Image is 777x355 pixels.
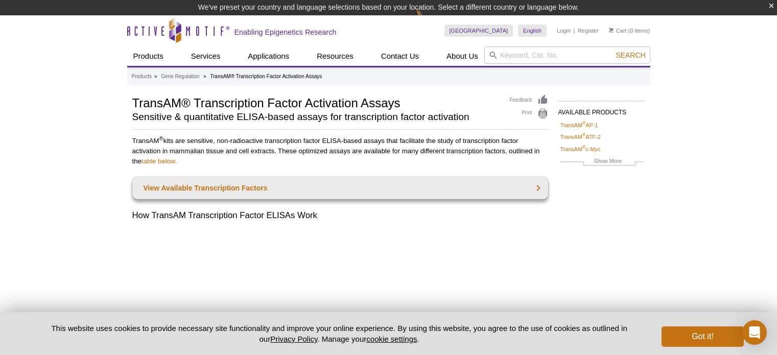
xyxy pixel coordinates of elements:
a: TransAM®ATF-2 [560,132,601,141]
a: Cart [609,27,627,34]
a: [GEOGRAPHIC_DATA] [444,25,513,37]
button: Got it! [662,326,743,347]
a: Gene Regulation [161,72,199,81]
a: TransAM®AP-1 [560,121,598,130]
input: Keyword, Cat. No. [484,46,650,64]
sup: ® [582,133,586,138]
p: This website uses cookies to provide necessary site functionality and improve your online experie... [34,323,645,344]
button: cookie settings [366,335,417,343]
a: Login [557,27,571,34]
a: Resources [311,46,360,66]
a: Products [132,72,152,81]
sup: ® [159,135,163,141]
li: » [154,74,157,79]
h2: Sensitive & quantitative ELISA-based assays for transcription factor activation [132,112,500,122]
a: Products [127,46,170,66]
p: TransAM kits are sensitive, non-radioactive transcription factor ELISA-based assays that facilita... [132,136,548,167]
a: Print [510,108,548,120]
li: | [574,25,575,37]
img: Your Cart [609,28,614,33]
button: Search [613,51,648,60]
a: Privacy Policy [270,335,317,343]
a: Applications [242,46,295,66]
a: Show More [560,156,643,168]
li: TransAM® Transcription Factor Activation Assays [210,74,322,79]
h2: AVAILABLE PRODUCTS [558,101,645,119]
a: English [518,25,547,37]
img: Change Here [416,8,443,32]
a: Register [578,27,599,34]
h2: Enabling Epigenetics Research [234,28,337,37]
sup: ® [582,145,586,150]
li: » [203,74,206,79]
a: View Available Transcription Factors [132,177,548,199]
a: Feedback [510,94,548,106]
h2: How TransAM Transcription Factor ELISAs Work [132,209,548,222]
li: (0 items) [609,25,650,37]
span: Search [616,51,645,59]
a: TransAM®c-Myc [560,145,601,154]
a: Contact Us [375,46,425,66]
a: About Us [440,46,484,66]
h1: TransAM® Transcription Factor Activation Assays [132,94,500,110]
sup: ® [582,121,586,126]
div: Open Intercom Messenger [742,320,767,345]
a: Services [185,46,227,66]
a: table below. [142,157,177,165]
